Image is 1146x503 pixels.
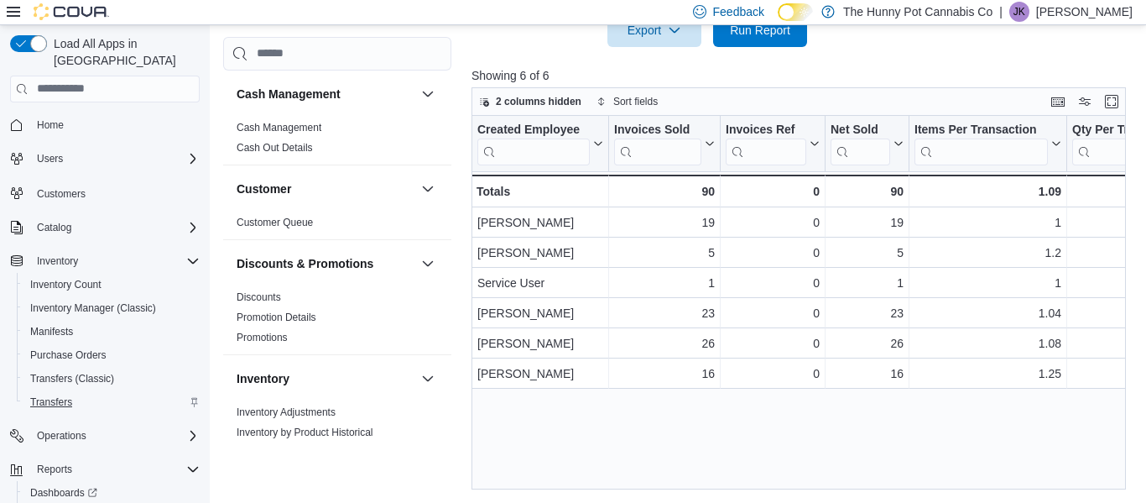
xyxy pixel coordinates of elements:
[613,95,658,108] span: Sort fields
[30,486,97,500] span: Dashboards
[237,406,336,418] a: Inventory Adjustments
[1013,2,1025,22] span: JK
[726,273,820,293] div: 0
[17,296,206,320] button: Inventory Manager (Classic)
[477,364,603,384] div: [PERSON_NAME]
[831,333,904,354] div: 26
[23,275,200,295] span: Inventory Count
[914,123,1048,139] div: Items Per Transaction
[30,114,200,135] span: Home
[23,483,200,503] span: Dashboards
[37,118,64,132] span: Home
[30,396,72,409] span: Transfers
[30,149,70,169] button: Users
[831,303,904,323] div: 23
[831,273,904,293] div: 1
[30,459,79,479] button: Reports
[831,123,904,165] button: Net Sold
[3,424,206,448] button: Operations
[223,118,451,165] div: Cash Management
[3,181,206,205] button: Customers
[30,278,102,291] span: Inventory Count
[37,463,72,476] span: Reports
[23,392,200,412] span: Transfers
[30,217,78,238] button: Catalog
[614,273,715,293] div: 1
[831,123,890,165] div: Net Sold
[477,333,603,354] div: [PERSON_NAME]
[37,429,86,443] span: Operations
[30,251,200,271] span: Inventory
[914,303,1061,323] div: 1.04
[23,345,113,365] a: Purchase Orders
[726,364,820,384] div: 0
[237,86,341,102] h3: Cash Management
[47,35,200,69] span: Load All Apps in [GEOGRAPHIC_DATA]
[914,123,1048,165] div: Items Per Transaction
[418,84,438,104] button: Cash Management
[23,369,121,389] a: Transfers (Classic)
[726,123,806,165] div: Invoices Ref
[617,13,691,47] span: Export
[30,348,107,362] span: Purchase Orders
[237,446,341,459] span: Inventory Count Details
[237,426,373,439] span: Inventory by Product Historical
[614,123,701,165] div: Invoices Sold
[831,243,904,263] div: 5
[3,147,206,170] button: Users
[713,13,807,47] button: Run Report
[914,364,1061,384] div: 1.25
[23,298,163,318] a: Inventory Manager (Classic)
[1036,2,1133,22] p: [PERSON_NAME]
[1102,92,1122,112] button: Enter fullscreen
[778,3,813,21] input: Dark Mode
[418,179,438,199] button: Customer
[237,86,414,102] button: Cash Management
[914,212,1061,233] div: 1
[726,212,820,233] div: 0
[237,332,288,343] a: Promotions
[17,320,206,343] button: Manifests
[34,3,109,20] img: Cova
[30,426,93,446] button: Operations
[237,312,316,323] a: Promotion Details
[477,123,603,165] button: Created Employee
[3,113,206,137] button: Home
[1009,2,1029,22] div: James Keighan
[418,369,438,389] button: Inventory
[223,287,451,354] div: Discounts & Promotions
[726,123,806,139] div: Invoices Ref
[237,217,313,228] a: Customer Queue
[30,459,200,479] span: Reports
[614,364,715,384] div: 16
[831,212,904,233] div: 19
[1048,92,1068,112] button: Keyboard shortcuts
[3,216,206,239] button: Catalog
[496,95,581,108] span: 2 columns hidden
[237,121,321,134] span: Cash Management
[23,345,200,365] span: Purchase Orders
[23,392,79,412] a: Transfers
[30,325,73,338] span: Manifests
[477,123,590,165] div: Created Employee
[37,254,78,268] span: Inventory
[477,243,603,263] div: [PERSON_NAME]
[730,22,790,39] span: Run Report
[418,254,438,274] button: Discounts & Promotions
[726,333,820,354] div: 0
[778,21,779,22] span: Dark Mode
[237,142,313,154] a: Cash Out Details
[590,92,664,112] button: Sort fields
[477,123,590,139] div: Created Employee
[223,212,451,239] div: Customer
[914,273,1061,293] div: 1
[237,181,291,197] h3: Customer
[237,406,336,419] span: Inventory Adjustments
[726,303,820,323] div: 0
[17,273,206,296] button: Inventory Count
[237,181,414,197] button: Customer
[914,123,1061,165] button: Items Per Transaction
[237,122,321,134] a: Cash Management
[726,243,820,263] div: 0
[30,149,200,169] span: Users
